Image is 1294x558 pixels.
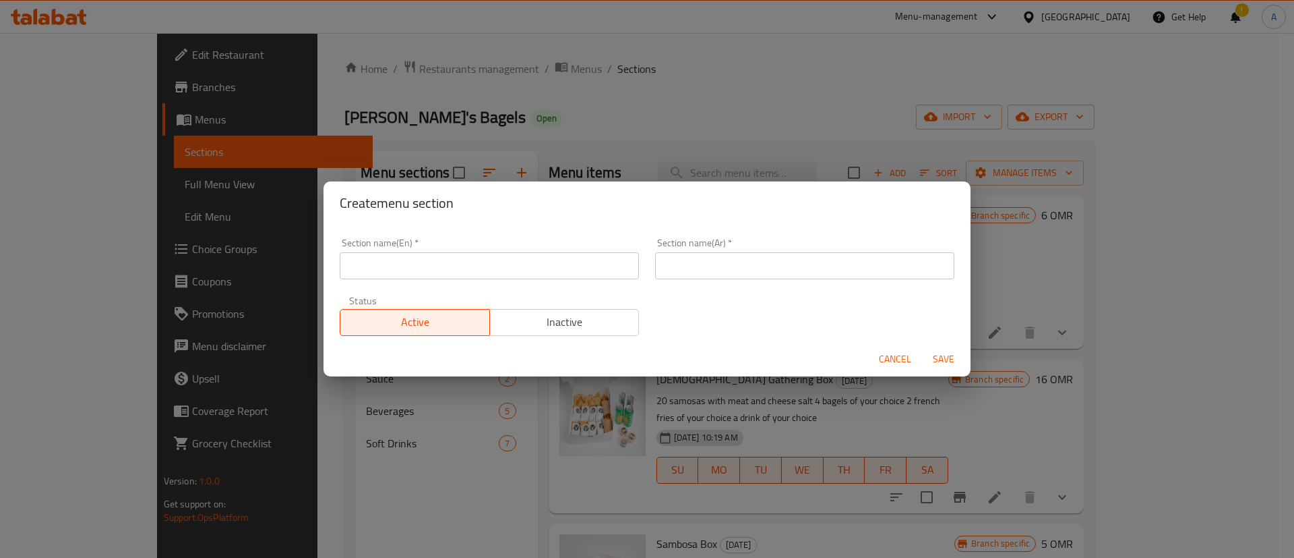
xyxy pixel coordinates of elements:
[489,309,640,336] button: Inactive
[879,351,911,368] span: Cancel
[340,252,639,279] input: Please enter section name(en)
[873,347,917,372] button: Cancel
[922,347,965,372] button: Save
[340,309,490,336] button: Active
[655,252,954,279] input: Please enter section name(ar)
[340,192,954,214] h2: Create menu section
[495,312,634,332] span: Inactive
[346,312,485,332] span: Active
[927,351,960,368] span: Save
